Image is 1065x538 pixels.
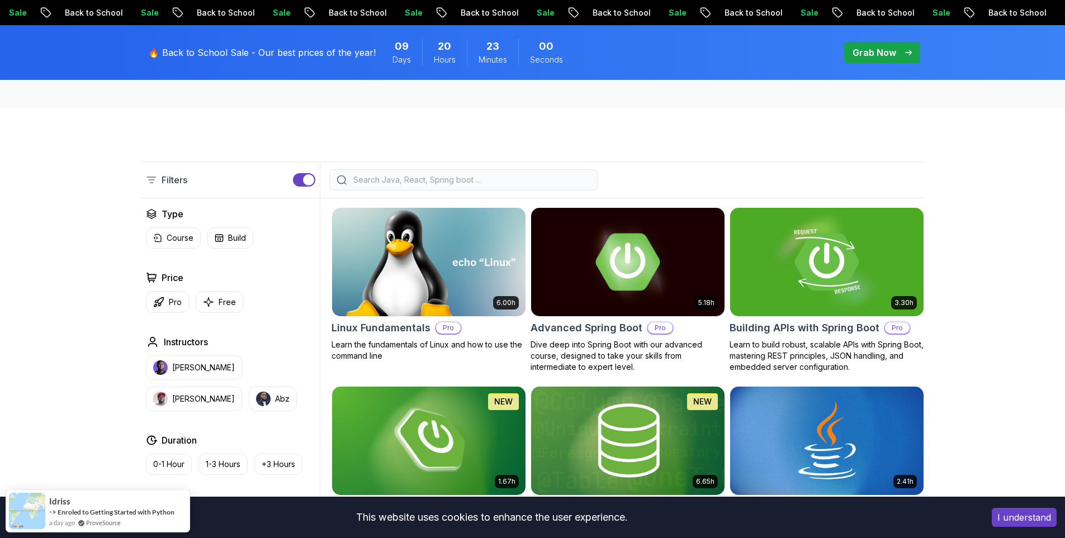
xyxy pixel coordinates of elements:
h2: Type [162,207,183,221]
button: +3 Hours [254,454,302,475]
p: Pro [648,322,673,334]
p: 6.00h [496,298,515,307]
a: Linux Fundamentals card6.00hLinux FundamentalsProLearn the fundamentals of Linux and how to use t... [332,207,526,361]
p: Sale [1028,7,1064,18]
img: Linux Fundamentals card [327,205,530,318]
span: 23 Minutes [486,39,499,54]
span: Seconds [530,54,563,65]
div: This website uses cookies to enhance the user experience. [8,505,975,530]
p: Free [219,297,236,308]
span: 20 Hours [438,39,451,54]
p: Abz [275,393,290,404]
button: instructor img[PERSON_NAME] [146,387,242,411]
p: [PERSON_NAME] [172,393,235,404]
span: 9 Days [395,39,409,54]
input: Search Java, React, Spring boot ... [351,174,590,185]
button: Course [146,227,201,249]
a: Enroled to Getting Started with Python [58,508,174,516]
p: NEW [494,396,513,407]
p: Build [228,232,246,244]
span: -> [49,507,56,516]
p: Filters [162,173,187,187]
h2: Building APIs with Spring Boot [730,320,879,336]
p: Sale [105,7,140,18]
p: 1-3 Hours [206,459,240,470]
button: Accept cookies [992,508,1057,527]
button: Free [196,291,243,313]
p: 3.30h [894,298,913,307]
img: instructor img [256,392,271,406]
p: Back to School [160,7,236,18]
h2: Advanced Spring Boot [531,320,642,336]
p: Learn the fundamentals of Linux and how to use the command line [332,339,526,361]
span: 0 Seconds [539,39,553,54]
img: Java for Beginners card [730,387,924,495]
button: Pro [146,291,189,313]
span: a day ago [49,518,75,527]
p: Back to School [292,7,368,18]
p: Back to School [820,7,896,18]
p: 🔥 Back to School Sale - Our best prices of the year! [148,46,376,59]
p: Sale [764,7,800,18]
p: 5.18h [698,298,714,307]
p: Sale [368,7,404,18]
img: instructor img [153,360,168,375]
h2: Duration [162,434,197,447]
p: NEW [693,396,712,407]
p: Learn to build robust, scalable APIs with Spring Boot, mastering REST principles, JSON handling, ... [730,339,924,373]
a: ProveSource [86,518,121,527]
img: instructor img [153,392,168,406]
span: Hours [434,54,456,65]
button: Build [207,227,253,249]
p: Pro [436,322,461,334]
p: 1.67h [498,477,515,486]
p: Course [167,232,193,244]
button: instructor imgAbz [249,387,297,411]
p: Grab Now [853,46,896,59]
img: Spring Data JPA card [531,387,725,495]
button: 0-1 Hour [146,454,192,475]
p: Pro [885,322,910,334]
button: instructor img[PERSON_NAME] [146,355,242,380]
p: Back to School [424,7,500,18]
img: provesource social proof notification image [9,493,45,529]
span: Days [392,54,411,65]
span: idriss [49,497,70,506]
p: Back to School [29,7,105,18]
p: Back to School [556,7,632,18]
button: 1-3 Hours [198,454,248,475]
p: Back to School [688,7,764,18]
img: Building APIs with Spring Boot card [730,208,924,316]
a: Building APIs with Spring Boot card3.30hBuilding APIs with Spring BootProLearn to build robust, s... [730,207,924,373]
p: Back to School [952,7,1028,18]
h2: Linux Fundamentals [332,320,430,336]
p: Pro [169,297,182,308]
p: [PERSON_NAME] [172,362,235,373]
p: +3 Hours [262,459,295,470]
p: 6.65h [696,477,714,486]
p: Sale [896,7,932,18]
p: Sale [500,7,536,18]
p: Dive deep into Spring Boot with our advanced course, designed to take your skills from intermedia... [531,339,725,373]
span: Minutes [479,54,507,65]
img: Advanced Spring Boot card [531,208,725,316]
h2: Price [162,271,183,284]
p: 2.41h [897,477,913,486]
p: 0-1 Hour [153,459,184,470]
p: Sale [632,7,668,18]
p: Sale [236,7,272,18]
h2: Instructors [164,335,208,349]
a: Advanced Spring Boot card5.18hAdvanced Spring BootProDive deep into Spring Boot with our advanced... [531,207,725,373]
img: Spring Boot for Beginners card [332,387,526,495]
